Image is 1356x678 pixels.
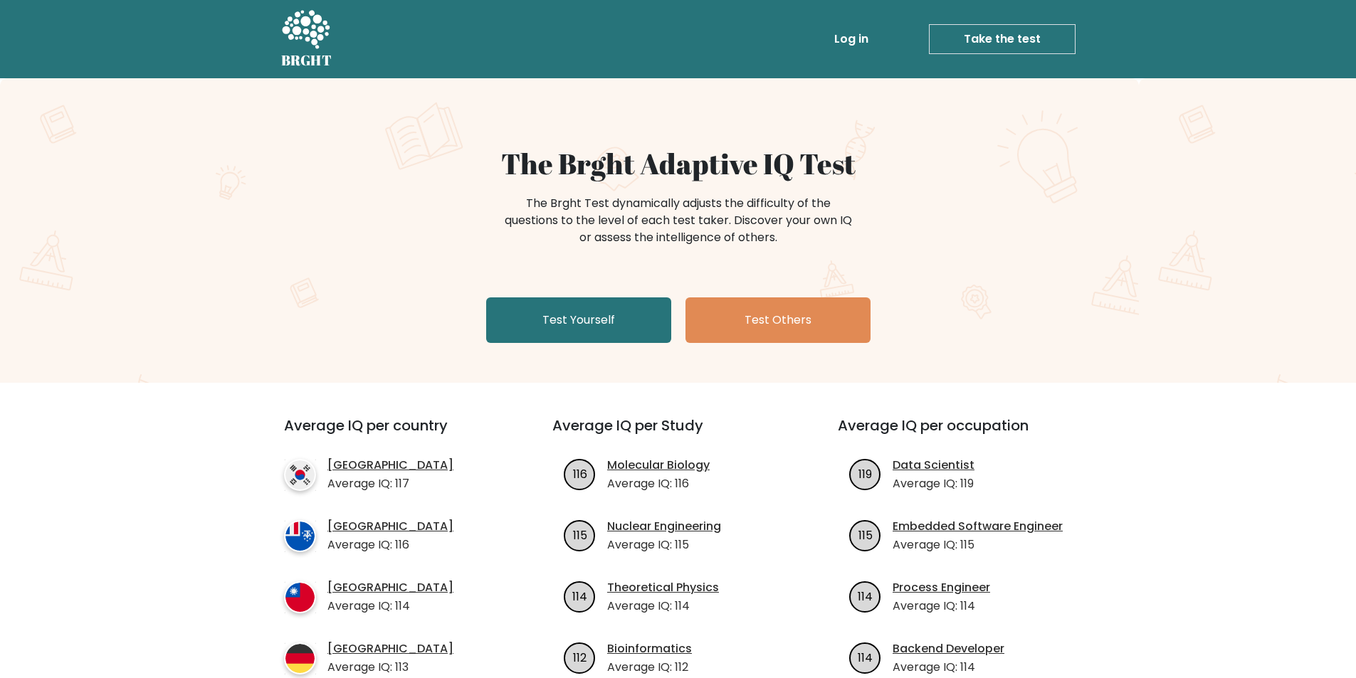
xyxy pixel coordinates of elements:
[486,297,671,343] a: Test Yourself
[893,518,1063,535] a: Embedded Software Engineer
[929,24,1076,54] a: Take the test
[284,581,316,613] img: country
[607,536,721,553] p: Average IQ: 115
[893,536,1063,553] p: Average IQ: 115
[284,520,316,552] img: country
[858,588,873,604] text: 114
[500,195,856,246] div: The Brght Test dynamically adjusts the difficulty of the questions to the level of each test take...
[893,475,974,492] p: Average IQ: 119
[552,417,804,451] h3: Average IQ per Study
[284,417,501,451] h3: Average IQ per country
[838,417,1089,451] h3: Average IQ per occupation
[607,659,692,676] p: Average IQ: 112
[829,25,874,53] a: Log in
[893,659,1004,676] p: Average IQ: 114
[327,457,453,474] a: [GEOGRAPHIC_DATA]
[685,297,871,343] a: Test Others
[607,640,692,657] a: Bioinformatics
[327,579,453,596] a: [GEOGRAPHIC_DATA]
[858,649,873,665] text: 114
[573,526,587,543] text: 115
[284,459,316,491] img: country
[607,598,719,615] p: Average IQ: 114
[858,465,872,482] text: 119
[327,598,453,615] p: Average IQ: 114
[327,518,453,535] a: [GEOGRAPHIC_DATA]
[281,6,332,73] a: BRGHT
[893,598,990,615] p: Average IQ: 114
[281,52,332,69] h5: BRGHT
[327,659,453,676] p: Average IQ: 113
[327,475,453,492] p: Average IQ: 117
[572,588,587,604] text: 114
[573,465,587,482] text: 116
[607,579,719,596] a: Theoretical Physics
[573,649,587,665] text: 112
[607,475,710,492] p: Average IQ: 116
[327,640,453,657] a: [GEOGRAPHIC_DATA]
[284,642,316,674] img: country
[858,526,873,543] text: 115
[893,640,1004,657] a: Backend Developer
[327,536,453,553] p: Average IQ: 116
[893,457,974,474] a: Data Scientist
[607,518,721,535] a: Nuclear Engineering
[331,147,1026,181] h1: The Brght Adaptive IQ Test
[607,457,710,474] a: Molecular Biology
[893,579,990,596] a: Process Engineer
